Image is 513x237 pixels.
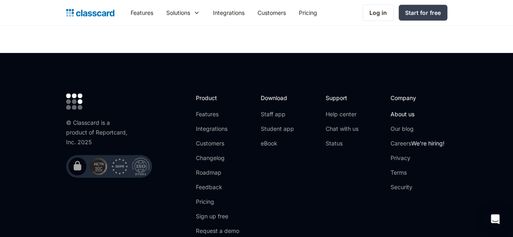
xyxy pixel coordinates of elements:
a: Log in [363,4,394,21]
a: Pricing [292,4,324,22]
h2: Support [326,94,358,102]
span: We're hiring! [411,140,444,147]
div: Log in [369,9,387,17]
div: © Classcard is a product of Reportcard, Inc. 2025 [66,118,131,147]
a: Features [124,4,160,22]
a: Start for free [399,5,447,21]
div: Open Intercom Messenger [485,209,505,229]
a: eBook [261,139,294,147]
a: Student app [261,125,294,133]
h2: Company [391,94,444,102]
div: Solutions [166,9,190,17]
a: CareersWe're hiring! [391,139,444,147]
h2: Download [261,94,294,102]
a: Pricing [196,198,239,206]
a: Sign up free [196,212,239,220]
a: Privacy [391,154,444,162]
div: Start for free [405,9,441,17]
a: Terms [391,169,444,177]
a: Status [326,139,358,147]
div: Solutions [160,4,206,22]
h2: Product [196,94,239,102]
a: Request a demo [196,227,239,235]
a: Security [391,183,444,191]
a: Changelog [196,154,239,162]
a: Features [196,110,239,118]
a: Our blog [391,125,444,133]
a: Integrations [196,125,239,133]
a: Integrations [206,4,251,22]
a: Roadmap [196,169,239,177]
a: Customers [251,4,292,22]
a: home [66,7,114,19]
a: Help center [326,110,358,118]
a: Chat with us [326,125,358,133]
a: Customers [196,139,239,147]
a: Feedback [196,183,239,191]
a: Staff app [261,110,294,118]
a: About us [391,110,444,118]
